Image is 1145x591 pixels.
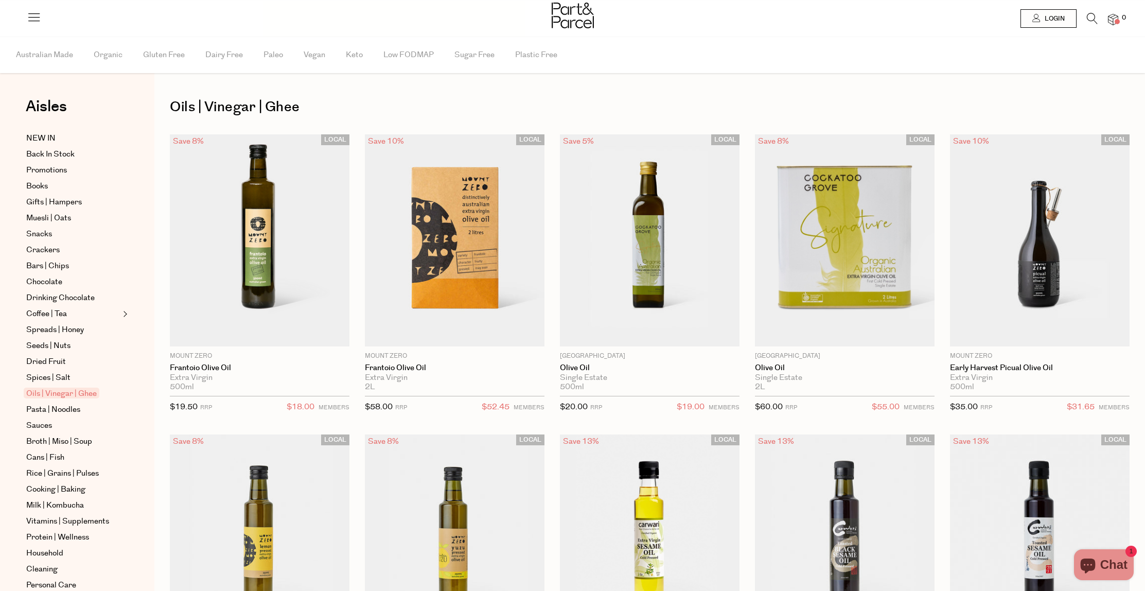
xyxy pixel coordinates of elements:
a: Pasta | Noodles [26,404,120,416]
span: 500ml [950,383,974,392]
img: Frantoio Olive Oil [170,134,349,346]
span: Keto [346,37,363,73]
span: Australian Made [16,37,73,73]
img: Frantoio Olive Oil [365,134,544,346]
span: $52.45 [482,401,509,414]
span: Vegan [304,37,325,73]
span: Rice | Grains | Pulses [26,467,99,480]
span: Crackers [26,244,60,256]
small: RRP [395,404,407,411]
span: LOCAL [906,134,935,145]
span: LOCAL [516,134,544,145]
a: Dried Fruit [26,356,120,368]
span: $55.00 [872,401,900,414]
small: MEMBERS [904,404,935,411]
p: Mount Zero [365,352,544,361]
span: Spices | Salt [26,372,71,384]
span: Snacks [26,228,52,240]
span: LOCAL [1101,434,1130,445]
span: Broth | Miso | Soup [26,436,92,448]
span: $35.00 [950,402,978,412]
span: 0 [1119,13,1129,23]
span: Chocolate [26,276,62,288]
span: $19.50 [170,402,198,412]
a: Cleaning [26,563,120,576]
div: Save 13% [950,434,992,448]
a: Oils | Vinegar | Ghee [26,388,120,400]
a: Frantoio Olive Oil [365,363,544,373]
a: Cans | Fish [26,451,120,464]
div: Extra Virgin [170,373,349,383]
span: LOCAL [321,134,349,145]
span: $31.65 [1067,401,1095,414]
span: 2L [365,383,375,392]
span: Bars | Chips [26,260,69,272]
a: Protein | Wellness [26,531,120,544]
span: Protein | Wellness [26,531,89,544]
span: Dairy Free [205,37,243,73]
span: $58.00 [365,402,393,412]
div: Save 8% [755,134,792,148]
a: Early Harvest Picual Olive Oil [950,363,1130,373]
span: LOCAL [1101,134,1130,145]
p: Mount Zero [170,352,349,361]
a: Aisles [26,99,67,125]
a: Login [1020,9,1077,28]
a: Promotions [26,164,120,177]
span: LOCAL [906,434,935,445]
span: Paleo [263,37,283,73]
span: $60.00 [755,402,783,412]
span: 500ml [560,383,584,392]
span: Oils | Vinegar | Ghee [24,388,99,398]
span: LOCAL [321,434,349,445]
div: Extra Virgin [950,373,1130,383]
a: NEW IN [26,132,120,145]
span: Sauces [26,420,52,432]
div: Save 10% [950,134,992,148]
span: Household [26,547,63,560]
span: $20.00 [560,402,588,412]
a: Back In Stock [26,148,120,161]
span: Coffee | Tea [26,308,67,320]
span: Back In Stock [26,148,75,161]
span: 2L [755,383,765,392]
span: Vitamins | Supplements [26,515,109,528]
div: Save 8% [170,134,207,148]
small: RRP [980,404,992,411]
span: Low FODMAP [383,37,434,73]
small: RRP [785,404,797,411]
a: Books [26,180,120,193]
span: LOCAL [711,134,739,145]
span: Gifts | Hampers [26,196,82,208]
img: Part&Parcel [552,3,594,28]
a: Crackers [26,244,120,256]
a: Gifts | Hampers [26,196,120,208]
span: Pasta | Noodles [26,404,80,416]
p: [GEOGRAPHIC_DATA] [560,352,739,361]
div: Single Estate [755,373,935,383]
p: [GEOGRAPHIC_DATA] [755,352,935,361]
div: Save 8% [365,434,402,448]
div: Save 8% [170,434,207,448]
div: Single Estate [560,373,739,383]
span: Cooking | Baking [26,483,85,496]
a: Olive Oil [560,363,739,373]
button: Expand/Collapse Coffee | Tea [120,308,128,320]
a: Vitamins | Supplements [26,515,120,528]
span: NEW IN [26,132,56,145]
a: Milk | Kombucha [26,499,120,512]
span: $18.00 [287,401,314,414]
a: Bars | Chips [26,260,120,272]
a: Household [26,547,120,560]
img: Olive Oil [755,134,935,346]
span: Promotions [26,164,67,177]
a: Snacks [26,228,120,240]
span: Books [26,180,48,193]
span: Organic [94,37,122,73]
small: MEMBERS [709,404,739,411]
a: Cooking | Baking [26,483,120,496]
span: Dried Fruit [26,356,66,368]
span: $19.00 [677,401,704,414]
span: Login [1042,14,1065,23]
a: Frantoio Olive Oil [170,363,349,373]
